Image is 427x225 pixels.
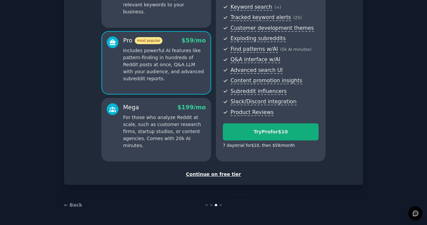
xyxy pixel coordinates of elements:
[223,128,318,135] div: Try Pro for $10
[231,56,280,63] span: Q&A interface w/AI
[181,37,206,44] span: $ 59 /mo
[231,14,291,21] span: Tracked keyword alerts
[231,4,272,11] span: Keyword search
[135,37,163,44] span: most popular
[231,98,297,105] span: Slack/Discord integration
[177,104,206,111] span: $ 199 /mo
[123,114,206,149] p: For those who analyze Reddit at scale, such as customer research firms, startup studios, or conte...
[64,202,82,208] a: ← Back
[231,35,286,42] span: Exploding subreddits
[223,123,319,140] button: TryProfor$10
[123,47,206,82] p: Includes powerful AI features like pattern-finding in hundreds of Reddit posts at once, Q&A LLM w...
[280,47,312,52] span: ( 5k AI minutes )
[231,88,287,95] span: Subreddit influencers
[275,5,281,10] span: ( ∞ )
[231,109,274,116] span: Product Reviews
[231,25,314,32] span: Customer development themes
[293,15,302,20] span: ( 25 )
[231,46,278,53] span: Find patterns w/AI
[123,103,139,112] div: Mega
[123,36,162,45] div: Pro
[223,143,295,149] div: 7 days trial for $10 , then $ 59 /month
[231,77,302,84] span: Content promotion insights
[71,171,356,178] div: Continue on free tier
[231,67,283,74] span: Advanced search UI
